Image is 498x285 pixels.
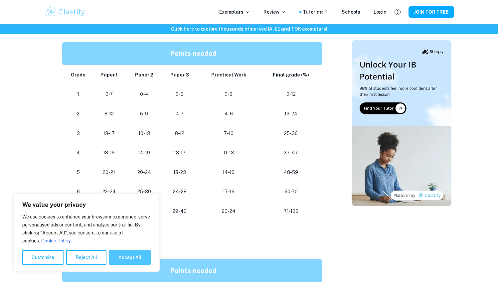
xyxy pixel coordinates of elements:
[170,50,217,58] strong: Points needed
[203,109,254,118] p: 4-6
[265,187,317,196] p: 60-70
[135,72,153,77] strong: Paper 2
[265,207,317,216] p: 71-100
[265,148,317,157] p: 37-47
[409,6,454,18] button: JOIN FOR FREE
[132,148,157,157] p: 14-19
[109,250,151,265] button: Accept All
[219,8,250,16] p: Exemplars
[22,250,64,265] button: Customise
[203,187,254,196] p: 17-19
[22,201,151,209] p: We value your privacy
[374,8,387,16] a: Login
[71,72,85,77] strong: Grade
[167,207,192,216] p: 29-40
[167,109,192,118] p: 4-7
[97,187,121,196] p: 22-24
[132,168,157,177] p: 20-24
[265,109,317,118] p: 13-24
[265,90,317,99] p: 0-12
[97,90,121,99] p: 0-7
[342,8,360,16] a: Schools
[352,40,451,206] img: Thumbnail
[263,8,286,16] p: Review
[132,109,157,118] p: 5-9
[203,90,254,99] p: 0-3
[62,237,328,249] h3: Higher Level
[66,250,106,265] button: Reject All
[265,129,317,138] p: 25-36
[70,90,87,99] p: 1
[97,148,121,157] p: 18-19
[273,72,309,77] strong: Final grade (%)
[97,168,121,177] p: 20-21
[100,72,118,77] strong: Paper 1
[132,129,157,138] p: 10-13
[167,129,192,138] p: 8-12
[167,168,192,177] p: 18-23
[41,238,71,244] a: Cookie Policy
[70,148,87,157] p: 4
[170,72,189,77] strong: Paper 3
[97,109,121,118] p: 8-12
[203,207,254,216] p: 20-24
[203,148,254,157] p: 11-13
[132,187,157,196] p: 25-30
[70,168,87,177] p: 5
[167,187,192,196] p: 24-28
[170,267,217,275] strong: Points needed
[44,5,86,19] img: Clastify logo
[97,129,121,138] p: 13-17
[167,90,192,99] p: 0-3
[22,213,151,245] p: We use cookies to enhance your browsing experience, serve personalised ads or content, and analys...
[392,6,403,18] button: Help and Feedback
[211,72,246,77] strong: Practical Work
[203,129,254,138] p: 7-10
[303,8,328,16] a: Tutoring
[70,129,87,138] p: 3
[265,168,317,177] p: 48-59
[70,187,87,196] p: 6
[132,90,157,99] p: 0-4
[70,109,87,118] p: 2
[1,25,497,33] h6: Click here to explore thousands of marked IA, EE and TOK exemplars !
[167,148,192,157] p: 13-17
[203,168,254,177] p: 14-16
[13,194,160,272] div: We value your privacy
